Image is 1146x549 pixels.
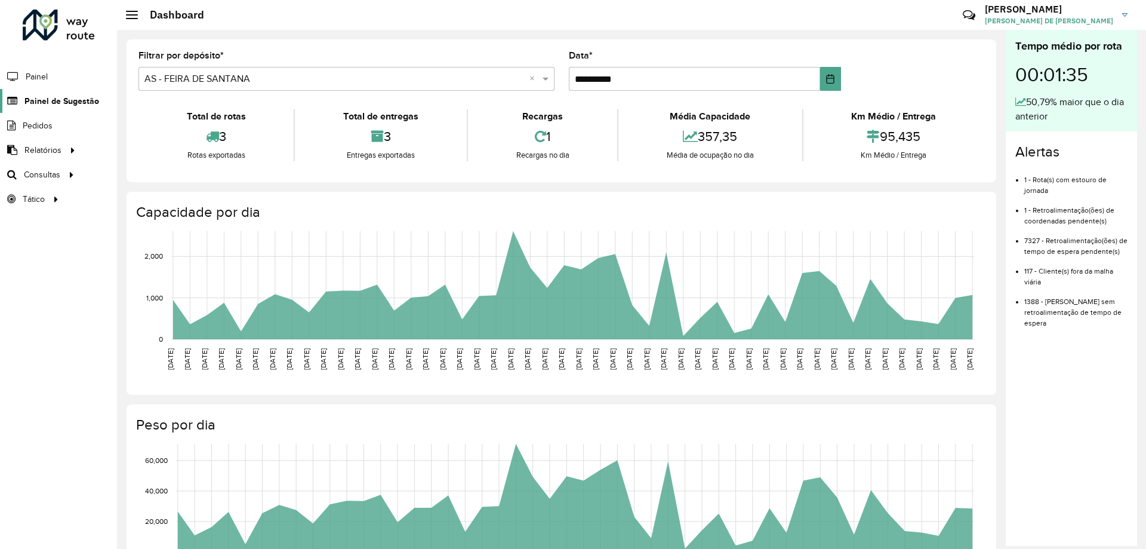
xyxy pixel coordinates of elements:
[898,348,905,370] text: [DATE]
[298,109,463,124] div: Total de entregas
[353,348,361,370] text: [DATE]
[24,95,99,108] span: Painel de Sugestão
[473,348,480,370] text: [DATE]
[677,348,685,370] text: [DATE]
[146,294,163,302] text: 1,000
[745,348,753,370] text: [DATE]
[569,48,593,63] label: Data
[806,149,981,161] div: Km Médio / Entrega
[806,124,981,149] div: 95,435
[319,348,327,370] text: [DATE]
[285,348,293,370] text: [DATE]
[621,149,799,161] div: Média de ocupação no dia
[932,348,939,370] text: [DATE]
[141,109,291,124] div: Total de rotas
[1024,196,1127,226] li: 1 - Retroalimentação(ões) de coordenadas pendente(s)
[145,456,168,464] text: 60,000
[26,70,48,83] span: Painel
[235,348,242,370] text: [DATE]
[694,348,701,370] text: [DATE]
[728,348,735,370] text: [DATE]
[711,348,719,370] text: [DATE]
[269,348,276,370] text: [DATE]
[779,348,787,370] text: [DATE]
[24,168,60,181] span: Consultas
[387,348,395,370] text: [DATE]
[439,348,446,370] text: [DATE]
[405,348,412,370] text: [DATE]
[1015,54,1127,95] div: 00:01:35
[1024,287,1127,329] li: 1388 - [PERSON_NAME] sem retroalimentação de tempo de espera
[167,348,174,370] text: [DATE]
[557,348,565,370] text: [DATE]
[575,348,583,370] text: [DATE]
[421,348,429,370] text: [DATE]
[626,348,633,370] text: [DATE]
[643,348,651,370] text: [DATE]
[1015,38,1127,54] div: Tempo médio por rota
[144,252,163,260] text: 2,000
[806,109,981,124] div: Km Médio / Entrega
[471,109,614,124] div: Recargas
[541,348,549,370] text: [DATE]
[762,348,769,370] text: [DATE]
[796,348,803,370] text: [DATE]
[24,144,61,157] span: Relatórios
[298,124,463,149] div: 3
[813,348,821,370] text: [DATE]
[830,348,837,370] text: [DATE]
[251,348,259,370] text: [DATE]
[298,149,463,161] div: Entregas exportadas
[847,348,855,370] text: [DATE]
[138,48,224,63] label: Filtrar por depósito
[529,72,540,86] span: Clear all
[471,124,614,149] div: 1
[201,348,208,370] text: [DATE]
[621,124,799,149] div: 357,35
[985,4,1113,15] h3: [PERSON_NAME]
[660,348,667,370] text: [DATE]
[956,2,982,28] a: Contato Rápido
[881,348,889,370] text: [DATE]
[523,348,531,370] text: [DATE]
[23,119,53,132] span: Pedidos
[145,517,168,525] text: 20,000
[183,348,191,370] text: [DATE]
[145,487,168,495] text: 40,000
[141,149,291,161] div: Rotas exportadas
[138,8,204,22] h2: Dashboard
[915,348,923,370] text: [DATE]
[592,348,599,370] text: [DATE]
[621,109,799,124] div: Média Capacidade
[136,416,984,434] h4: Peso por dia
[217,348,225,370] text: [DATE]
[1024,226,1127,257] li: 7327 - Retroalimentação(ões) de tempo de espera pendente(s)
[337,348,344,370] text: [DATE]
[1024,165,1127,196] li: 1 - Rota(s) com estouro de jornada
[1024,257,1127,287] li: 117 - Cliente(s) fora da malha viária
[136,204,984,221] h4: Capacidade por dia
[141,124,291,149] div: 3
[455,348,463,370] text: [DATE]
[303,348,310,370] text: [DATE]
[159,335,163,343] text: 0
[23,193,45,206] span: Tático
[609,348,617,370] text: [DATE]
[507,348,515,370] text: [DATE]
[489,348,497,370] text: [DATE]
[471,149,614,161] div: Recargas no dia
[371,348,378,370] text: [DATE]
[820,67,841,91] button: Choose Date
[949,348,957,370] text: [DATE]
[1015,95,1127,124] div: 50,79% maior que o dia anterior
[1015,143,1127,161] h4: Alertas
[985,16,1113,26] span: [PERSON_NAME] DE [PERSON_NAME]
[966,348,974,370] text: [DATE]
[864,348,871,370] text: [DATE]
